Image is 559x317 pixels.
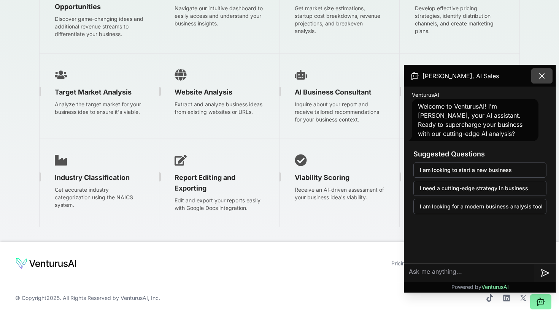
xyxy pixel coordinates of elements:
span: © Copyright 2025 . All Rights Reserved by . [15,294,160,302]
button: I am looking for a modern business analysis tool [413,199,546,214]
img: logo [15,257,77,270]
span: Target Market Analysis [55,87,132,98]
p: Navigate our intuitive dashboard to easily access and understand your business insights. [159,5,279,27]
p: Develop effective pricing strategies, identify distribution channels, and create marketing plans. [400,5,519,35]
p: Inquire about your report and receive tailored recommendations for your business context. [279,101,399,123]
span: VenturusAI [481,284,509,290]
p: Get market size estimations, startup cost breakdowns, revenue projections, and breakeven analysis. [279,5,399,35]
span: Industry Classification [55,172,130,183]
p: Get a detailed overview of your competitive landscape to stay ahead in your industry. [400,186,519,209]
p: Receive an AI-driven assessment of your business idea's viability. [279,186,399,201]
p: Generate professional slides that highlight your key value propositions. [400,101,519,123]
span: AI Business Consultant [295,87,372,98]
a: Pricing [391,260,408,267]
span: Welcome to VenturusAI! I'm [PERSON_NAME], your AI assistant. Ready to supercharge your business w... [418,103,522,137]
button: I need a cutting-edge strategy in business [413,181,546,196]
span: VenturusAI [412,91,439,99]
span: Viability Scoring [295,172,349,183]
a: VenturusAI, Inc [121,295,159,301]
p: Extract and analyze business ideas from existing websites or URLs. [159,101,279,116]
p: Edit and export your reports easily with Google Docs integration. [159,197,279,212]
p: Discover game-changing ideas and additional revenue streams to differentiate your business. [40,15,159,38]
p: Analyze the target market for your business idea to ensure it's viable. [40,101,159,116]
p: Powered by [451,283,509,291]
span: [PERSON_NAME], AI Sales [422,71,499,80]
span: Website Analysis [175,87,232,98]
span: Report Editing and Exporting [175,172,264,194]
button: I am looking to start a new business [413,162,546,178]
p: Get accurate industry categorization using the NAICS system. [40,186,159,209]
h3: Suggested Questions [413,149,546,159]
